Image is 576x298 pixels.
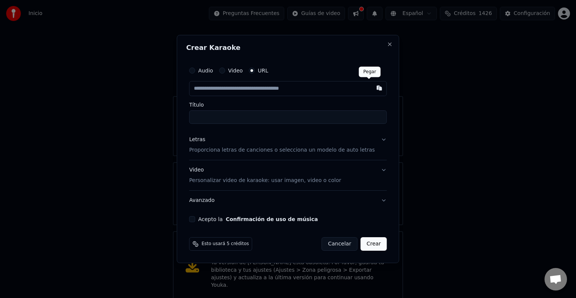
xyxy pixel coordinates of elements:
[258,68,268,73] label: URL
[201,241,249,247] span: Esto usará 5 créditos
[189,191,387,210] button: Avanzado
[322,237,358,251] button: Cancelar
[226,217,318,222] button: Acepto la
[189,177,341,184] p: Personalizar video de karaoke: usar imagen, video o color
[189,102,387,107] label: Título
[189,136,205,143] div: Letras
[198,68,213,73] label: Audio
[186,44,390,51] h2: Crear Karaoke
[189,166,341,184] div: Video
[189,146,375,154] p: Proporciona letras de canciones o selecciona un modelo de auto letras
[189,130,387,160] button: LetrasProporciona letras de canciones o selecciona un modelo de auto letras
[228,68,243,73] label: Video
[198,217,318,222] label: Acepto la
[189,160,387,190] button: VideoPersonalizar video de karaoke: usar imagen, video o color
[360,237,387,251] button: Crear
[359,67,381,77] div: Pegar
